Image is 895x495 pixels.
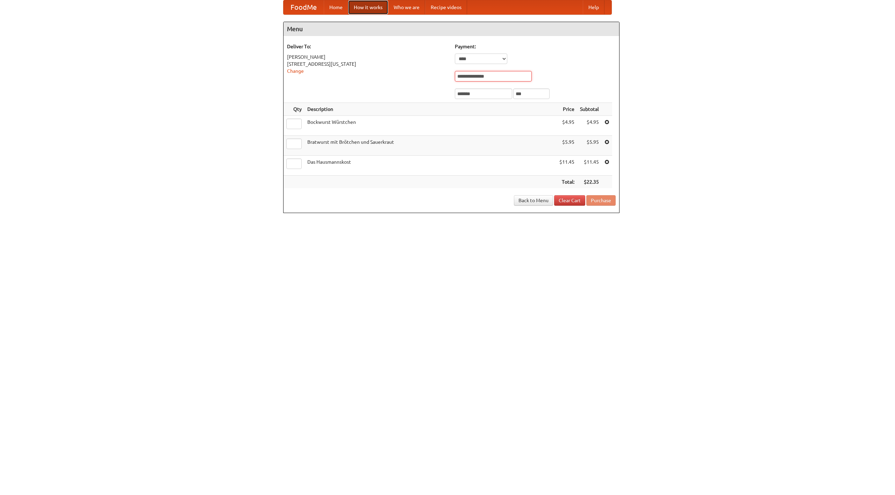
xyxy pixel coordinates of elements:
[583,0,604,14] a: Help
[388,0,425,14] a: Who we are
[305,136,557,156] td: Bratwurst mit Brötchen und Sauerkraut
[557,136,577,156] td: $5.95
[287,43,448,50] h5: Deliver To:
[557,156,577,176] td: $11.45
[577,116,602,136] td: $4.95
[557,103,577,116] th: Price
[577,156,602,176] td: $11.45
[287,68,304,74] a: Change
[557,116,577,136] td: $4.95
[284,103,305,116] th: Qty
[305,156,557,176] td: Das Hausmannskost
[554,195,585,206] a: Clear Cart
[284,0,324,14] a: FoodMe
[287,54,448,61] div: [PERSON_NAME]
[324,0,348,14] a: Home
[305,103,557,116] th: Description
[557,176,577,189] th: Total:
[425,0,467,14] a: Recipe videos
[305,116,557,136] td: Bockwurst Würstchen
[586,195,616,206] button: Purchase
[348,0,388,14] a: How it works
[577,103,602,116] th: Subtotal
[577,136,602,156] td: $5.95
[577,176,602,189] th: $22.35
[287,61,448,68] div: [STREET_ADDRESS][US_STATE]
[455,43,616,50] h5: Payment:
[284,22,619,36] h4: Menu
[514,195,553,206] a: Back to Menu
